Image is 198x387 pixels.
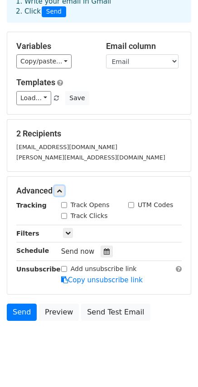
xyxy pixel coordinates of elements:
[16,247,49,254] strong: Schedule
[16,41,92,51] h5: Variables
[138,200,173,210] label: UTM Codes
[61,247,95,256] span: Send now
[153,343,198,387] iframe: Chat Widget
[16,266,61,273] strong: Unsubscribe
[7,304,37,321] a: Send
[16,154,165,161] small: [PERSON_NAME][EMAIL_ADDRESS][DOMAIN_NAME]
[16,91,51,105] a: Load...
[106,41,182,51] h5: Email column
[39,304,79,321] a: Preview
[16,144,117,150] small: [EMAIL_ADDRESS][DOMAIN_NAME]
[61,276,143,284] a: Copy unsubscribe link
[16,230,39,237] strong: Filters
[71,211,108,221] label: Track Clicks
[71,264,137,274] label: Add unsubscribe link
[16,202,47,209] strong: Tracking
[81,304,150,321] a: Send Test Email
[16,54,72,68] a: Copy/paste...
[71,200,110,210] label: Track Opens
[42,6,66,17] span: Send
[16,77,55,87] a: Templates
[16,129,182,139] h5: 2 Recipients
[16,186,182,196] h5: Advanced
[65,91,89,105] button: Save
